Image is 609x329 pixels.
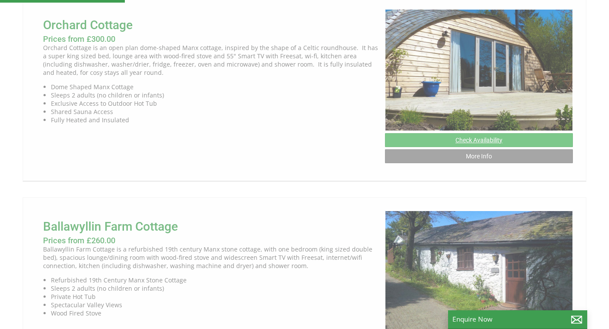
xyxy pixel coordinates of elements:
h3: Prices from £260.00 [43,236,378,245]
h3: Prices from £300.00 [43,34,378,44]
a: More Info [385,149,573,163]
li: Refurbished 19th Century Manx Stone Cottage [51,276,378,284]
a: Ballawyllin Farm Cottage [43,219,178,234]
p: Ballawyllin Farm Cottage is a refurbished 19th century Manx stone cottage, with one bedroom (king... [43,245,378,270]
img: download.original.jpeg [385,9,573,131]
li: Shared Sauna Access [51,107,378,116]
li: Exclusive Access to Outdoor Hot Tub [51,99,378,107]
li: Spectacular Valley Views [51,301,378,309]
a: Orchard Cottage [43,18,133,32]
li: Private Hot Tub [51,292,378,301]
p: Orchard Cottage is an open plan dome-shaped Manx cottage, inspired by the shape of a Celtic round... [43,44,378,77]
li: Wood Fired Stove [51,309,378,317]
li: Fully Heated and Insulated [51,116,378,124]
li: Dome Shaped Manx Cottage [51,83,378,91]
p: Enquire Now [452,315,583,324]
li: Sleeps 2 adults (no children or infants) [51,91,378,99]
li: Sleeps 2 adults (no children or infants) [51,284,378,292]
a: Check Availability [385,133,573,147]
